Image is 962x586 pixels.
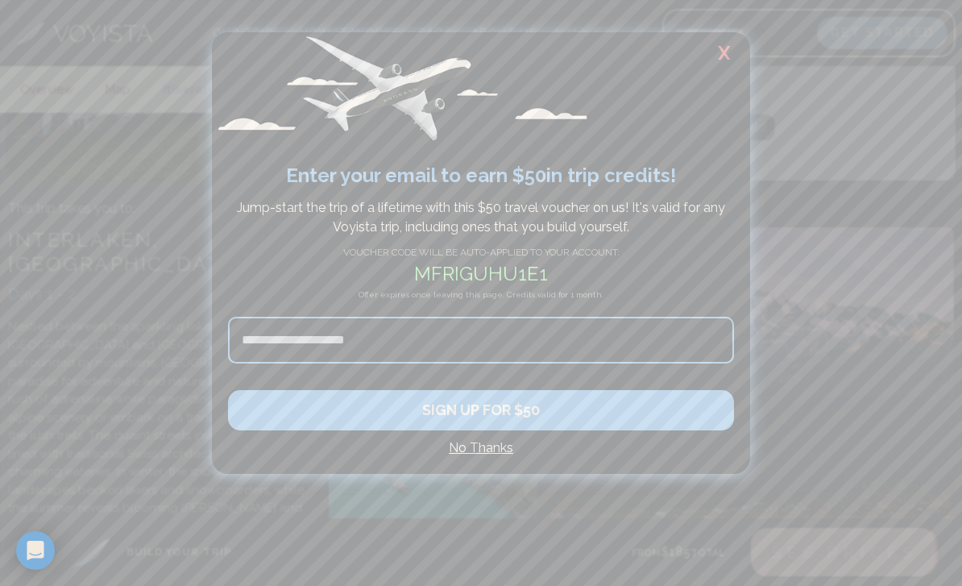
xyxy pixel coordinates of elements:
h4: Offer expires once leaving this page. Credits valid for 1 month. [228,289,734,317]
div: Open Intercom Messenger [16,531,55,570]
h2: Enter your email to earn $ 50 in trip credits ! [228,161,734,190]
img: Avopass plane flying [212,32,589,145]
h2: X [699,32,750,74]
p: Jump-start the trip of a lifetime with this $ 50 travel voucher on us! It's valid for any Voyista... [236,198,726,237]
button: SIGN UP FOR $50 [228,390,734,430]
h2: mfriguhu1e1 [228,260,734,289]
h4: VOUCHER CODE WILL BE AUTO-APPLIED TO YOUR ACCOUNT: [228,245,734,260]
h4: No Thanks [228,438,734,458]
